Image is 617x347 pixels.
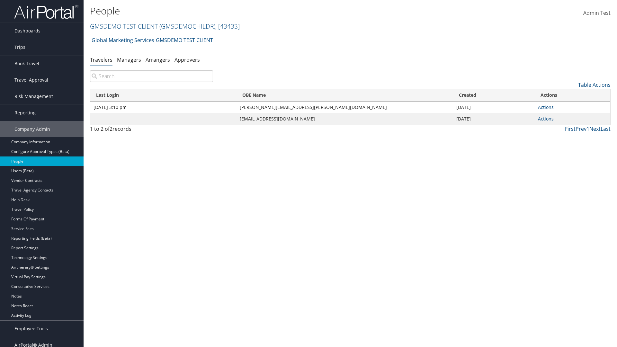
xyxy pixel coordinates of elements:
a: Global Marketing Services [92,34,154,47]
span: Trips [14,39,25,55]
span: Dashboards [14,23,40,39]
a: Actions [538,116,554,122]
span: Employee Tools [14,321,48,337]
span: Risk Management [14,88,53,104]
th: Created: activate to sort column ascending [453,89,535,102]
h1: People [90,4,437,18]
a: Travelers [90,56,112,63]
div: 1 to 2 of records [90,125,213,136]
span: 2 [110,125,112,132]
a: GMSDEMO TEST CLIENT [90,22,240,31]
td: [PERSON_NAME][EMAIL_ADDRESS][PERSON_NAME][DOMAIN_NAME] [237,102,453,113]
a: Admin Test [583,3,611,23]
td: [DATE] [453,102,535,113]
th: Actions [535,89,610,102]
span: Book Travel [14,56,39,72]
img: airportal-logo.png [14,4,78,19]
span: Company Admin [14,121,50,137]
a: Managers [117,56,141,63]
th: Last Login: activate to sort column ascending [90,89,237,102]
th: OBE Name: activate to sort column ascending [237,89,453,102]
span: , [ 43433 ] [215,22,240,31]
td: [EMAIL_ADDRESS][DOMAIN_NAME] [237,113,453,125]
td: [DATE] 3:10 pm [90,102,237,113]
span: Reporting [14,105,36,121]
a: Arrangers [146,56,170,63]
a: Table Actions [578,81,611,88]
input: Search [90,70,213,82]
a: Actions [538,104,554,110]
a: Prev [576,125,586,132]
a: First [565,125,576,132]
span: Travel Approval [14,72,48,88]
a: Last [601,125,611,132]
a: 1 [586,125,589,132]
td: [DATE] [453,113,535,125]
span: Admin Test [583,9,611,16]
a: Next [589,125,601,132]
span: ( GMSDEMOCHILDR ) [159,22,215,31]
a: GMSDEMO TEST CLIENT [156,34,213,47]
a: Approvers [174,56,200,63]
